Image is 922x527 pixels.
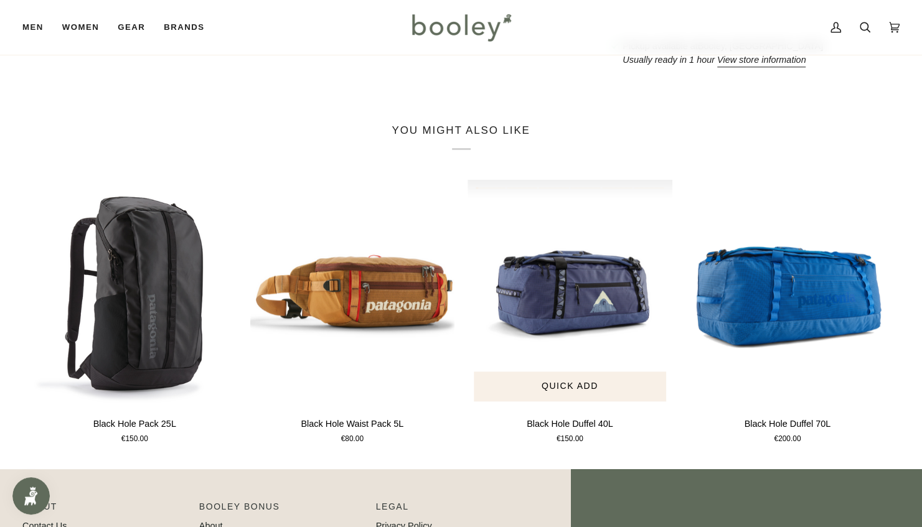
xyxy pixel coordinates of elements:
[250,180,455,408] a: Black Hole Waist Pack 5L
[557,434,583,445] span: €150.00
[468,413,673,445] a: Black Hole Duffel 40L
[468,180,673,445] product-grid-item: Black Hole Duffel 40L
[468,180,673,408] a: Black Hole Duffel 40L
[93,417,176,431] p: Black Hole Pack 25L
[250,180,455,445] product-grid-item: Black Hole Waist Pack 5L
[376,500,540,520] p: Pipeline_Footer Sub
[685,180,890,445] product-grid-item: Black Hole Duffel 70L
[341,434,364,445] span: €80.00
[121,434,148,445] span: €150.00
[250,180,455,408] product-grid-item-variant: Talon Gold
[744,417,830,431] p: Black Hole Duffel 70L
[717,54,806,67] button: View store information
[32,180,238,408] product-grid-item-variant: Black / Black
[118,21,145,34] span: Gear
[774,434,801,445] span: €200.00
[623,54,823,67] p: Usually ready in 1 hour
[164,21,204,34] span: Brands
[527,417,613,431] p: Black Hole Duffel 40L
[62,21,99,34] span: Women
[474,371,667,401] button: Quick add
[407,9,515,45] img: Booley
[301,417,403,431] p: Black Hole Waist Pack 5L
[32,413,238,445] a: Black Hole Pack 25L
[12,477,50,515] iframe: Button to open loyalty program pop-up
[468,180,673,408] img: Patagonia Black Hole Duffel 40L Current Blue - Booley Galway
[32,124,890,149] h2: You might also like
[542,380,598,393] span: Quick add
[250,180,455,408] img: Patagonia Black Hole Waist Pack 5L Talon Gold - Booley Galway
[250,413,455,445] a: Black Hole Waist Pack 5L
[685,180,890,408] a: Black Hole Duffel 70L
[685,413,890,445] a: Black Hole Duffel 70L
[22,21,44,34] span: Men
[32,180,238,445] product-grid-item: Black Hole Pack 25L
[22,500,187,520] p: Pipeline_Footer Main
[32,180,238,408] a: Black Hole Pack 25L
[468,180,673,408] product-grid-item-variant: Current Blue
[685,180,890,408] product-grid-item-variant: Endless Blue
[199,500,364,520] p: Booley Bonus
[32,180,238,408] img: Patagonia Black Hole Pack 25L Black / Black - Booley Galway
